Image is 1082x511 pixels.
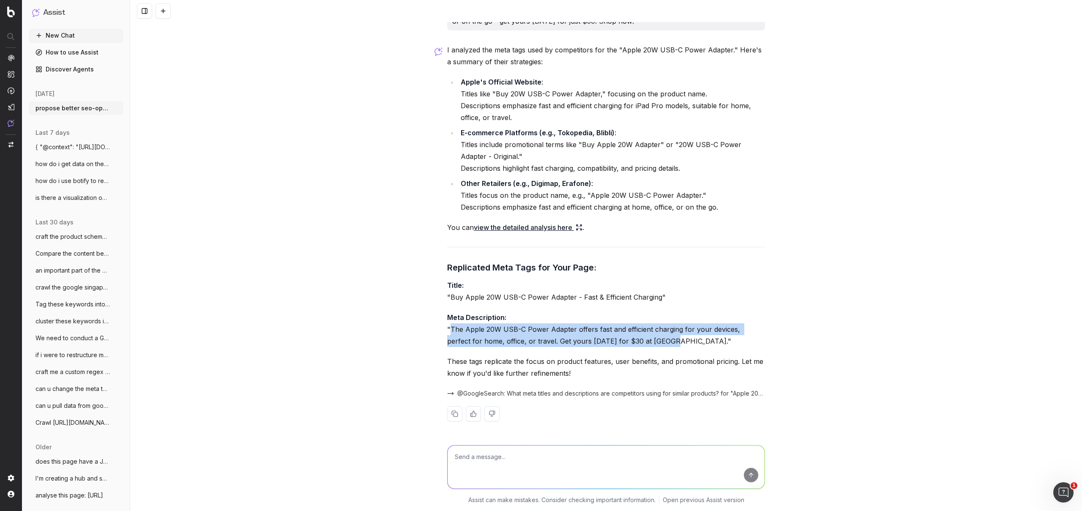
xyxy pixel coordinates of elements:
button: can u change the meta tags for my homepa [29,382,123,396]
button: analyse this page: [URL] [29,489,123,502]
button: how do i get data on the status code of [29,157,123,171]
strong: Other Retailers (e.g., Digimap, Erafone) [461,179,591,188]
button: is there a visualization on how many pag [29,191,123,205]
p: You can . [447,221,765,233]
span: does this page have a JS redirect? https [36,457,110,466]
button: an important part of the campaign is the [29,264,123,277]
img: Botify logo [7,6,15,17]
span: cluster these keywords into different ta [36,317,110,325]
button: can u pull data from google search conso [29,399,123,413]
p: "The Apple 20W USB-C Power Adapter offers fast and efficient charging for your devices, perfect f... [447,312,765,347]
span: analyse this page: [URL] [36,491,103,500]
button: propose better seo-optimized meta tags f [29,101,123,115]
span: Crawl [URL][DOMAIN_NAME] [36,418,110,427]
button: if i were to restructure my prepaid land [29,348,123,362]
span: { "@context": "[URL][DOMAIN_NAME]", [36,143,110,151]
span: older [36,443,52,451]
span: last 30 days [36,218,74,227]
button: { "@context": "[URL][DOMAIN_NAME]", [29,140,123,154]
img: Botify assist logo [434,47,443,56]
h1: Assist [43,7,65,19]
button: cluster these keywords into different ta [29,314,123,328]
button: craft the product schema markup for this [29,230,123,243]
span: @GoogleSearch: What meta titles and descriptions are competitors using for similar products? for ... [457,389,765,398]
span: craft the product schema markup for this [36,232,110,241]
h3: Replicated Meta Tags for Your Page: [447,261,765,274]
img: My account [8,491,14,497]
strong: Apple's Official Website [461,78,541,86]
span: how do i use botify to replace internal [36,177,110,185]
a: Open previous Assist version [663,496,744,504]
img: Intelligence [8,71,14,78]
img: Assist [32,8,40,16]
span: can u pull data from google search conso [36,402,110,410]
a: view the detailed analysis here [474,221,582,233]
img: Analytics [8,55,14,61]
button: crawl the google singapore organic searc [29,281,123,294]
p: I analyzed the meta tags used by competitors for the "Apple 20W USB-C Power Adapter." Here's a su... [447,44,765,68]
span: can u change the meta tags for my homepa [36,385,110,393]
strong: Title: [447,281,464,290]
button: We need to conduct a Generic keyword aud [29,331,123,345]
strong: Meta Description: [447,313,506,322]
button: craft me a custom regex formula on GSC f [29,365,123,379]
li: : Titles like "Buy 20W USB-C Power Adapter," focusing on the product name. Descriptions emphasize... [458,76,765,123]
span: Tag these keywords into these tags accor [36,300,110,309]
span: how do i get data on the status code of [36,160,110,168]
span: Compare the content between the 2nd best [36,249,110,258]
span: propose better seo-optimized meta tags f [36,104,110,112]
button: Compare the content between the 2nd best [29,247,123,260]
button: Tag these keywords into these tags accor [29,298,123,311]
button: @GoogleSearch: What meta titles and descriptions are competitors using for similar products? for ... [447,389,765,398]
span: crawl the google singapore organic searc [36,283,110,292]
button: I'm creating a hub and spoke content fra [29,472,123,485]
span: [DATE] [36,90,55,98]
img: Setting [8,475,14,481]
span: if i were to restructure my prepaid land [36,351,110,359]
span: We need to conduct a Generic keyword aud [36,334,110,342]
button: Assist [32,7,120,19]
span: is there a visualization on how many pag [36,194,110,202]
img: Switch project [8,142,14,148]
button: Crawl [URL][DOMAIN_NAME] [29,416,123,429]
span: last 7 days [36,128,70,137]
img: Studio [8,104,14,110]
p: "Buy Apple 20W USB-C Power Adapter - Fast & Efficient Charging" [447,279,765,303]
li: : Titles focus on the product name, e.g., "Apple 20W USB-C Power Adapter." Descriptions emphasize... [458,178,765,213]
iframe: Intercom live chat [1053,482,1074,503]
p: Assist can make mistakes. Consider checking important information. [468,496,656,504]
strong: E-commerce Platforms (e.g., Tokopedia, Blibli) [461,128,615,137]
span: I'm creating a hub and spoke content fra [36,474,110,483]
button: how do i use botify to replace internal [29,174,123,188]
span: an important part of the campaign is the [36,266,110,275]
img: Assist [8,120,14,127]
li: : Titles include promotional terms like "Buy Apple 20W Adapter" or "20W USB-C Power Adapter - Ori... [458,127,765,174]
a: Discover Agents [29,63,123,76]
img: Activation [8,87,14,94]
p: These tags replicate the focus on product features, user benefits, and promotional pricing. Let m... [447,355,765,379]
button: does this page have a JS redirect? https [29,455,123,468]
span: craft me a custom regex formula on GSC f [36,368,110,376]
button: New Chat [29,29,123,42]
span: 1 [1071,482,1077,489]
a: How to use Assist [29,46,123,59]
